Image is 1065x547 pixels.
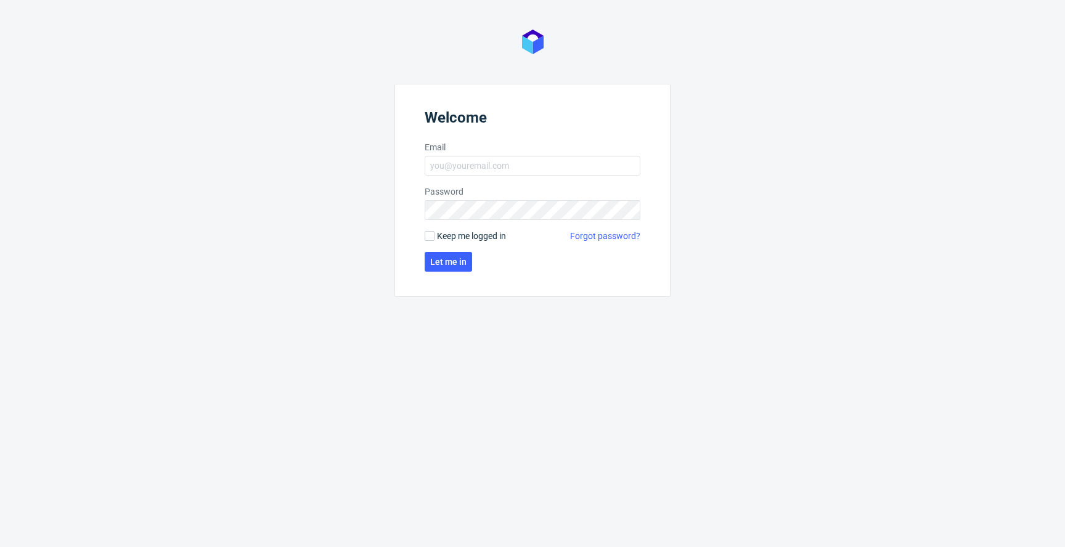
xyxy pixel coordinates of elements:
a: Forgot password? [570,230,640,242]
span: Keep me logged in [437,230,506,242]
input: you@youremail.com [425,156,640,176]
label: Email [425,141,640,153]
label: Password [425,185,640,198]
header: Welcome [425,109,640,131]
button: Let me in [425,252,472,272]
span: Let me in [430,257,467,266]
